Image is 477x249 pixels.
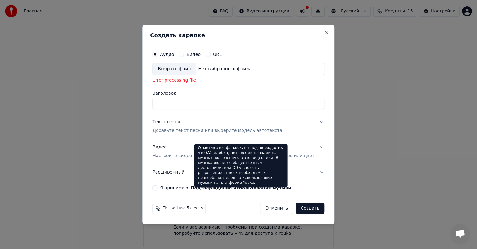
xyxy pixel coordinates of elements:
div: Отметив этот флажок, вы подтверждаете, что (A) вы обладаете всеми правами на музыку, включенную в... [194,144,288,187]
label: Аудио [160,52,174,57]
div: Текст песни [152,119,180,125]
button: Текст песниДобавьте текст песни или выберите модель автотекста [152,114,324,139]
p: Настройте видео караоке: используйте изображение, видео или цвет [152,153,314,159]
div: Нет выбранного файла [196,66,254,72]
button: Создать [296,203,324,214]
label: URL [213,52,222,57]
label: Я принимаю [160,186,291,190]
p: Добавьте текст песни или выберите модель автотекста [152,128,282,134]
button: Я принимаю [191,186,291,190]
label: Заголовок [152,91,324,95]
button: ВидеоНастройте видео караоке: используйте изображение, видео или цвет [152,139,324,164]
label: Видео [186,52,201,57]
button: Расширенный [152,164,324,180]
h2: Создать караоке [150,33,327,38]
div: Error processing file [152,77,324,84]
div: Видео [152,144,314,159]
div: Выбрать файл [153,63,196,75]
button: Отменить [260,203,293,214]
span: This will use 5 credits [163,206,203,211]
